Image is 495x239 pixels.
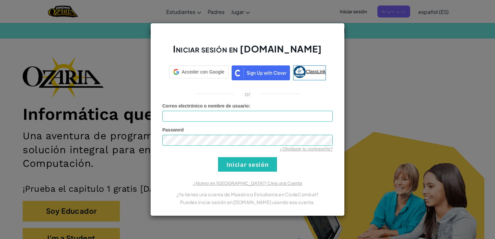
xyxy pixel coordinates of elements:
span: Correo electrónico o nombre de usuario [162,103,249,108]
a: Acceder con Google [169,65,228,80]
span: ClassLink [306,69,326,74]
div: Acceder con Google [169,65,228,78]
input: Iniciar sesión [218,157,277,172]
label: : [162,103,250,109]
a: ¿Olvidaste tu contraseña? [280,146,333,152]
span: Password [162,127,184,132]
img: classlink-logo-small.png [294,66,306,78]
a: ¿Nuevo en [GEOGRAPHIC_DATA]? Crea una Cuenta [193,181,302,186]
p: ¿Ya tienes una cuenta de Maestro o Estudiante en CodeCombat? [162,190,333,198]
p: Puedes iniciar sesión en [DOMAIN_NAME] usando esa cuenta. [162,198,333,206]
h2: Iniciar sesión en [DOMAIN_NAME] [162,43,333,62]
img: clever_sso_button@2x.png [232,65,290,80]
p: or [245,90,251,98]
span: Acceder con Google [182,69,224,75]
